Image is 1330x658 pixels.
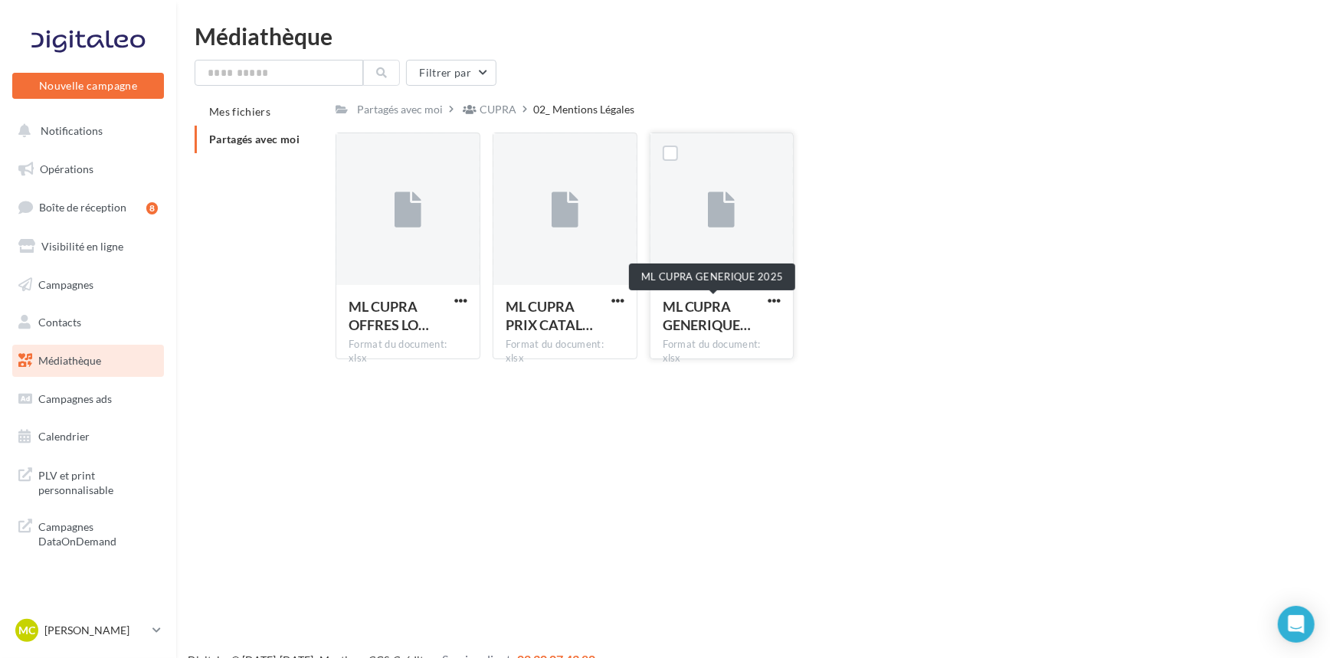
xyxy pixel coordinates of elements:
div: Médiathèque [195,25,1312,47]
div: Open Intercom Messenger [1278,606,1315,643]
div: 8 [146,202,158,214]
span: Visibilité en ligne [41,240,123,253]
a: Calendrier [9,421,167,453]
div: Format du document: xlsx [506,338,624,365]
a: Médiathèque [9,345,167,377]
div: Partagés avec moi [357,102,443,117]
a: Contacts [9,306,167,339]
a: PLV et print personnalisable [9,459,167,504]
button: Notifications [9,115,161,147]
div: ML CUPRA GENERIQUE 2025 [629,264,795,290]
button: Filtrer par [406,60,496,86]
span: Opérations [40,162,93,175]
span: PLV et print personnalisable [38,465,158,498]
p: [PERSON_NAME] [44,623,146,638]
a: MC [PERSON_NAME] [12,616,164,645]
span: Notifications [41,124,103,137]
a: Campagnes ads [9,383,167,415]
button: Nouvelle campagne [12,73,164,99]
span: Boîte de réception [39,201,126,214]
a: Campagnes [9,269,167,301]
a: Campagnes DataOnDemand [9,510,167,555]
a: Opérations [9,153,167,185]
div: Format du document: xlsx [349,338,467,365]
span: Mes fichiers [209,105,270,118]
span: ML CUPRA GENERIQUE 2025 [663,298,752,333]
span: MC [18,623,35,638]
div: 02_ Mentions Légales [533,102,634,117]
span: Calendrier [38,430,90,443]
span: ML CUPRA OFFRES LOYERS SEPTEMBRE 2025 [349,298,429,333]
a: Visibilité en ligne [9,231,167,263]
a: Boîte de réception8 [9,191,167,224]
span: ML CUPRA PRIX CATALOGUE 2025 [506,298,593,333]
span: Campagnes [38,277,93,290]
span: Campagnes DataOnDemand [38,516,158,549]
span: Partagés avec moi [209,133,300,146]
span: Contacts [38,316,81,329]
span: Campagnes ads [38,392,112,405]
div: CUPRA [480,102,516,117]
div: Format du document: xlsx [663,338,781,365]
span: Médiathèque [38,354,101,367]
